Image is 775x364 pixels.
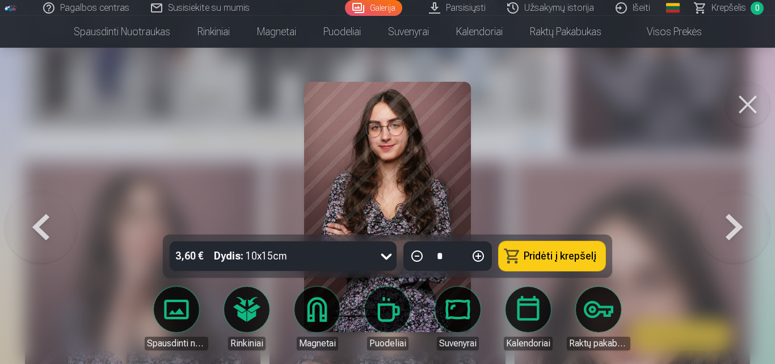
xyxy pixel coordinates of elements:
[443,16,516,48] a: Kalendoriai
[449,242,462,270] div: vnt.
[145,337,208,350] div: Spausdinti nuotraukas
[516,16,615,48] a: Raktų pakabukas
[5,5,17,11] img: /fa5
[285,287,349,350] a: Magnetai
[310,16,374,48] a: Puodeliai
[496,287,560,350] a: Kalendoriai
[437,337,479,350] div: Suvenyrai
[426,287,490,350] a: Suvenyrai
[751,2,764,15] span: 0
[184,16,243,48] a: Rinkiniai
[297,337,338,350] div: Magnetai
[243,16,310,48] a: Magnetai
[711,1,746,15] span: Krepšelis
[145,287,208,350] a: Spausdinti nuotraukas
[567,337,630,350] div: Raktų pakabukas
[499,241,605,271] button: Pridėti į krepšelį
[60,16,184,48] a: Spausdinti nuotraukas
[214,241,287,271] div: 10x15cm
[367,337,408,350] div: Puodeliai
[356,287,419,350] a: Puodeliai
[615,16,715,48] a: Visos prekės
[228,337,266,350] div: Rinkiniai
[214,248,243,264] strong: Dydis :
[504,337,553,350] div: Kalendoriai
[374,16,443,48] a: Suvenyrai
[170,241,209,271] div: 3,60 €
[567,287,630,350] a: Raktų pakabukas
[215,287,279,350] a: Rinkiniai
